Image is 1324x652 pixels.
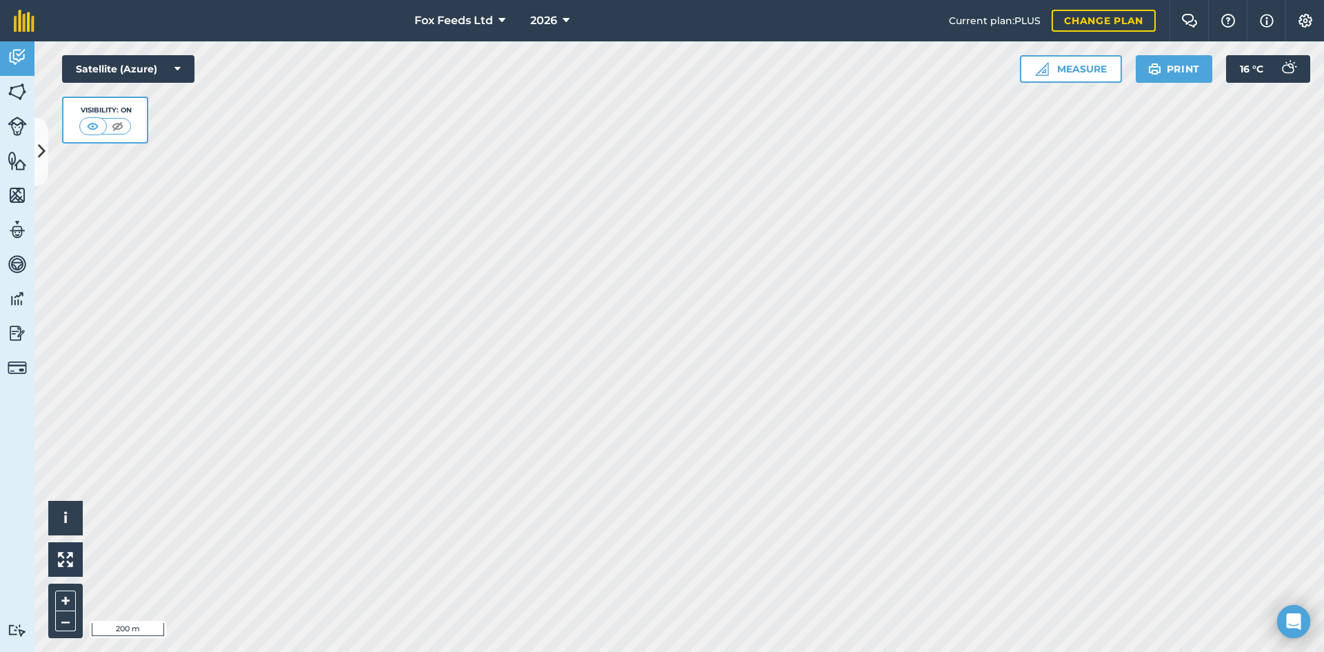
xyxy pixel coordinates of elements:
button: – [55,611,76,631]
button: Print [1136,55,1213,83]
img: svg+xml;base64,PHN2ZyB4bWxucz0iaHR0cDovL3d3dy53My5vcmcvMjAwMC9zdmciIHdpZHRoPSI1NiIgaGVpZ2h0PSI2MC... [8,81,27,102]
img: svg+xml;base64,PD94bWwgdmVyc2lvbj0iMS4wIiBlbmNvZGluZz0idXRmLTgiPz4KPCEtLSBHZW5lcmF0b3I6IEFkb2JlIE... [8,358,27,377]
div: Open Intercom Messenger [1277,605,1310,638]
img: svg+xml;base64,PD94bWwgdmVyc2lvbj0iMS4wIiBlbmNvZGluZz0idXRmLTgiPz4KPCEtLSBHZW5lcmF0b3I6IEFkb2JlIE... [8,288,27,309]
img: svg+xml;base64,PHN2ZyB4bWxucz0iaHR0cDovL3d3dy53My5vcmcvMjAwMC9zdmciIHdpZHRoPSIxNyIgaGVpZ2h0PSIxNy... [1260,12,1274,29]
img: Ruler icon [1035,62,1049,76]
img: svg+xml;base64,PD94bWwgdmVyc2lvbj0iMS4wIiBlbmNvZGluZz0idXRmLTgiPz4KPCEtLSBHZW5lcmF0b3I6IEFkb2JlIE... [8,47,27,68]
img: svg+xml;base64,PD94bWwgdmVyc2lvbj0iMS4wIiBlbmNvZGluZz0idXRmLTgiPz4KPCEtLSBHZW5lcmF0b3I6IEFkb2JlIE... [1274,55,1302,83]
img: svg+xml;base64,PHN2ZyB4bWxucz0iaHR0cDovL3d3dy53My5vcmcvMjAwMC9zdmciIHdpZHRoPSI1MCIgaGVpZ2h0PSI0MC... [109,119,126,133]
img: A cog icon [1297,14,1314,28]
img: svg+xml;base64,PD94bWwgdmVyc2lvbj0iMS4wIiBlbmNvZGluZz0idXRmLTgiPz4KPCEtLSBHZW5lcmF0b3I6IEFkb2JlIE... [8,254,27,275]
img: A question mark icon [1220,14,1236,28]
button: 16 °C [1226,55,1310,83]
button: + [55,591,76,611]
span: 16 ° C [1240,55,1263,83]
span: 2026 [530,12,557,29]
img: svg+xml;base64,PHN2ZyB4bWxucz0iaHR0cDovL3d3dy53My5vcmcvMjAwMC9zdmciIHdpZHRoPSI1MCIgaGVpZ2h0PSI0MC... [84,119,101,133]
img: svg+xml;base64,PHN2ZyB4bWxucz0iaHR0cDovL3d3dy53My5vcmcvMjAwMC9zdmciIHdpZHRoPSI1NiIgaGVpZ2h0PSI2MC... [8,150,27,171]
button: i [48,501,83,535]
img: Two speech bubbles overlapping with the left bubble in the forefront [1181,14,1198,28]
a: Change plan [1052,10,1156,32]
span: Current plan : PLUS [949,13,1041,28]
img: fieldmargin Logo [14,10,34,32]
span: Fox Feeds Ltd [414,12,493,29]
img: svg+xml;base64,PD94bWwgdmVyc2lvbj0iMS4wIiBlbmNvZGluZz0idXRmLTgiPz4KPCEtLSBHZW5lcmF0b3I6IEFkb2JlIE... [8,624,27,637]
button: Satellite (Azure) [62,55,194,83]
img: svg+xml;base64,PHN2ZyB4bWxucz0iaHR0cDovL3d3dy53My5vcmcvMjAwMC9zdmciIHdpZHRoPSI1NiIgaGVpZ2h0PSI2MC... [8,185,27,206]
img: svg+xml;base64,PD94bWwgdmVyc2lvbj0iMS4wIiBlbmNvZGluZz0idXRmLTgiPz4KPCEtLSBHZW5lcmF0b3I6IEFkb2JlIE... [8,323,27,344]
img: svg+xml;base64,PD94bWwgdmVyc2lvbj0iMS4wIiBlbmNvZGluZz0idXRmLTgiPz4KPCEtLSBHZW5lcmF0b3I6IEFkb2JlIE... [8,117,27,136]
button: Measure [1020,55,1122,83]
span: i [63,509,68,526]
img: svg+xml;base64,PHN2ZyB4bWxucz0iaHR0cDovL3d3dy53My5vcmcvMjAwMC9zdmciIHdpZHRoPSIxOSIgaGVpZ2h0PSIyNC... [1148,61,1161,77]
img: svg+xml;base64,PD94bWwgdmVyc2lvbj0iMS4wIiBlbmNvZGluZz0idXRmLTgiPz4KPCEtLSBHZW5lcmF0b3I6IEFkb2JlIE... [8,219,27,240]
img: Four arrows, one pointing top left, one top right, one bottom right and the last bottom left [58,552,73,567]
div: Visibility: On [79,105,132,116]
